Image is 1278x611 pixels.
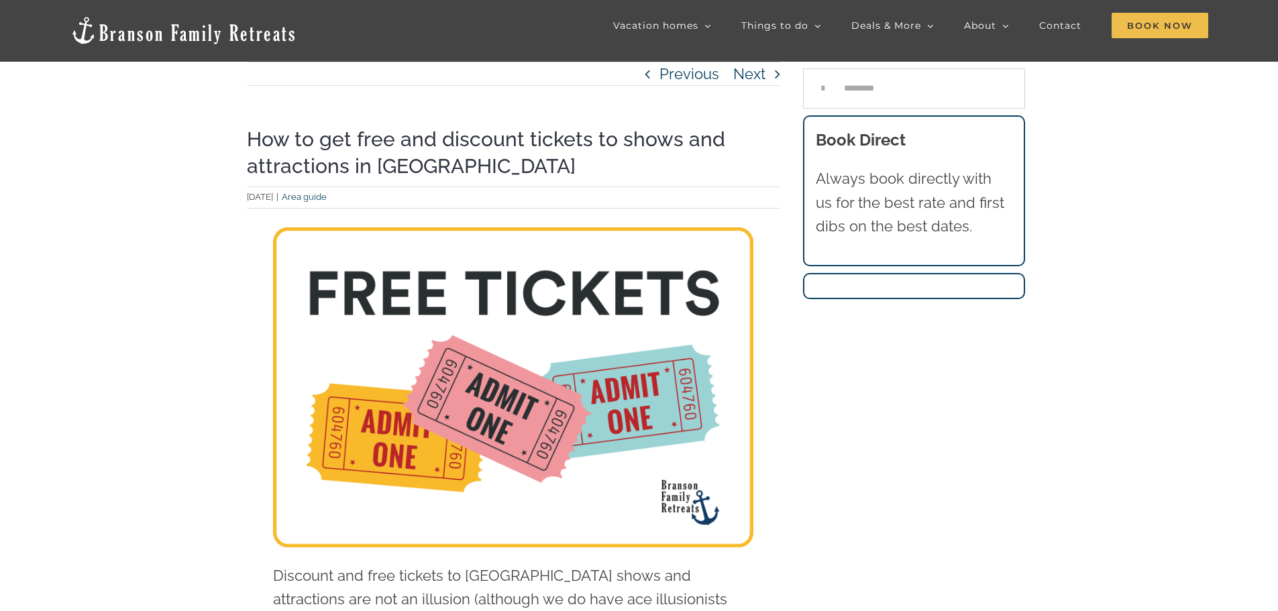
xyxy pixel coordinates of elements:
p: Always book directly with us for the best rate and first dibs on the best dates. [816,167,1012,238]
h1: How to get free and discount tickets to shows and attractions in [GEOGRAPHIC_DATA] [247,126,781,180]
span: Vacation homes [613,21,698,30]
input: Search... [803,68,1025,109]
span: Deals & More [851,21,921,30]
img: free and discount Branson show tickets from Branson Family Retreats [273,227,753,547]
span: [DATE] [247,192,273,202]
span: Things to do [741,21,808,30]
a: Next [733,62,765,85]
span: Contact [1039,21,1081,30]
a: Vacation homes [613,12,711,39]
a: Contact [1039,12,1081,39]
a: Area guide [282,192,327,202]
b: Book Direct [816,130,906,150]
span: About [964,21,996,30]
a: Previous [659,62,719,85]
span: | [273,192,282,202]
span: Book Now [1112,13,1208,38]
input: Search [803,68,843,109]
img: Branson Family Retreats Logo [70,15,297,46]
a: Things to do [741,12,821,39]
a: About [964,12,1009,39]
a: Deals & More [851,12,934,39]
a: Book Now [1112,12,1208,39]
nav: Main Menu [613,12,1208,39]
